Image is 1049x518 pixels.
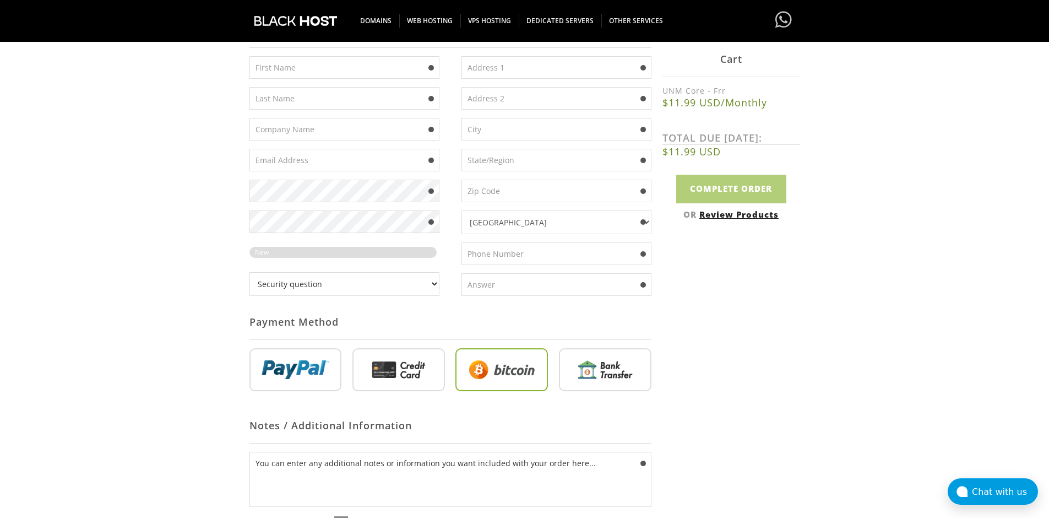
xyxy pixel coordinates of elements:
input: City [461,118,651,141]
input: Phone Number [461,242,651,265]
div: Chat with us [972,487,1038,497]
label: UNM Core - Frr [662,85,800,96]
input: First Name [249,56,439,79]
input: Answer [461,273,651,296]
img: Bitcoin.png [455,348,548,391]
textarea: You can enter any additional notes or information you want included with your order here... [249,452,651,507]
span: DOMAINS [352,14,400,28]
div: Cart [662,41,800,77]
input: Address 2 [461,87,651,110]
div: Notes / Additional Information [249,408,651,444]
input: Email Address [249,149,439,171]
b: $11.99 USD/Monthly [662,96,800,109]
a: Review Products [699,208,779,219]
input: Address 1 [461,56,651,79]
span: VPS HOSTING [460,14,519,28]
input: Last Name [249,87,439,110]
input: State/Region [461,149,651,171]
input: Zip Code [461,180,651,202]
div: OR [662,208,800,219]
img: PayPal.png [249,348,342,391]
button: Chat with us [948,478,1038,505]
img: Bank%20Transfer.png [559,348,651,391]
b: $11.99 USD [662,145,800,158]
span: OTHER SERVICES [601,14,671,28]
input: Company Name [249,118,439,141]
span: New Password Rating: 0% [249,247,279,290]
label: TOTAL DUE [DATE]: [662,131,800,145]
input: Complete Order [676,175,786,203]
div: Payment Method [249,304,651,340]
img: Credit%20Card.png [352,348,445,391]
span: WEB HOSTING [399,14,461,28]
span: DEDICATED SERVERS [519,14,602,28]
